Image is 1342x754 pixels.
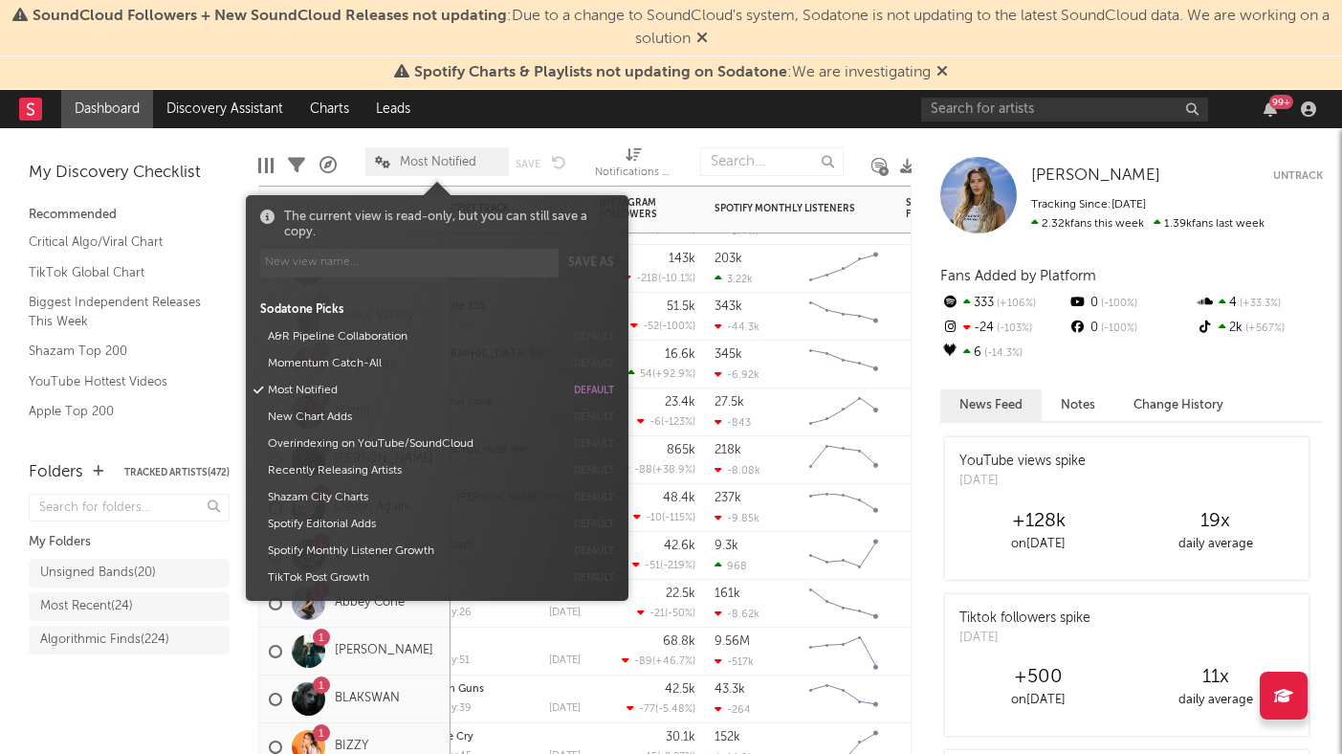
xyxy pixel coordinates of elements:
button: Undo the changes to the current view. [552,153,566,170]
div: 11 x [1127,666,1304,689]
span: -100 % [1098,299,1137,309]
div: ( ) [627,702,695,715]
div: 143k [669,253,695,265]
div: 343k [715,300,742,313]
div: 16.6k [665,348,695,361]
a: YouTube Hottest Videos [29,371,210,392]
span: Spotify Charts & Playlists not updating on Sodatone [414,65,787,80]
div: on [DATE] [950,533,1127,556]
span: : Due to a change to SoundCloud's system, Sodatone is not updating to the latest SoundCloud data.... [33,9,1330,47]
div: Recommended [29,204,230,227]
button: New Chart Adds [261,404,564,431]
span: 54 [640,369,652,380]
span: Fans Added by Platform [940,269,1096,283]
div: Instagram Followers [600,197,667,220]
span: -10 [646,513,662,523]
div: My Discovery Checklist [29,162,230,185]
div: 161k [715,588,740,600]
div: The current view is read-only, but you can still save a copy. [284,210,614,239]
button: Shazam City Charts [261,484,564,511]
svg: Chart title [801,341,887,388]
div: [DATE] [959,629,1090,648]
a: Discovery Assistant [153,90,297,128]
div: ( ) [624,272,695,284]
div: -8.62k [715,608,759,620]
button: default [574,386,614,395]
div: ( ) [637,415,695,428]
button: default [574,493,614,502]
span: +567 % [1243,323,1285,334]
span: -100 % [662,322,693,332]
a: Dashboard [61,90,153,128]
div: 0 [1067,291,1195,316]
button: A&R Pipeline Collaboration [261,323,564,350]
div: 4 [1196,291,1323,316]
span: +92.9 % [655,369,693,380]
a: Algorithmic Finds(224) [29,626,230,654]
div: 968 [715,560,747,572]
div: Tiktok followers spike [959,609,1090,629]
span: -123 % [664,417,693,428]
span: -6 [649,417,661,428]
div: 152k [715,731,740,743]
div: 22.5k [666,588,695,600]
div: 48.4k [663,492,695,504]
div: Algorithmic Finds ( 224 ) [40,629,169,652]
div: [DATE] [549,608,581,618]
span: SoundCloud Followers + New SoundCloud Releases not updating [33,9,507,24]
svg: Chart title [801,293,887,341]
div: -6.92k [715,368,759,381]
div: 27.5k [715,396,744,409]
div: Filters [288,138,305,193]
div: -843 [715,416,751,429]
svg: Chart title [801,532,887,580]
button: Most Notified [261,377,564,404]
span: -21 [649,609,665,619]
a: Most Recent(24) [29,592,230,621]
button: Change History [1114,389,1243,421]
svg: Chart title [801,484,887,532]
button: Spotify Editorial Adds [261,511,564,538]
div: 345k [715,348,742,361]
div: ( ) [622,463,695,476]
div: Spotify Monthly Listeners [715,203,858,214]
div: 9.56M [715,635,750,648]
div: Notifications (Artist) [595,138,671,193]
div: Most Recent ( 24 ) [40,595,133,618]
span: +106 % [994,299,1036,309]
span: -50 % [668,609,693,619]
button: default [574,412,614,422]
button: Overindexing on YouTube/SoundCloud [261,431,564,457]
button: default [574,546,614,556]
span: -219 % [663,561,693,571]
span: [PERSON_NAME] [1031,167,1160,184]
input: Search for artists [921,98,1208,122]
button: default [574,520,614,529]
span: -14.3 % [981,348,1023,359]
span: Dismiss [696,32,708,47]
div: -24 [940,316,1067,341]
div: 6 [940,341,1067,366]
div: daily average [1127,689,1304,712]
span: 1.39k fans last week [1031,218,1265,230]
button: default [574,466,614,476]
button: Notes [1042,389,1114,421]
svg: Chart title [801,388,887,436]
span: +46.7 % [655,656,693,667]
button: default [574,573,614,583]
span: -115 % [665,513,693,523]
a: Shazam Top 200 [29,341,210,362]
div: [DATE] [549,703,581,714]
div: +128k [950,510,1127,533]
div: ( ) [622,654,695,667]
button: Spotify Monthly Listener Growth [261,538,564,565]
span: -51 [645,561,660,571]
button: Save [516,159,540,169]
div: 99 + [1269,95,1293,109]
a: TikTok Global Chart [29,262,210,283]
span: -10.1 % [661,274,693,284]
div: Sodatone Picks [260,301,614,319]
svg: Chart title [801,676,887,723]
svg: Chart title [801,580,887,628]
a: Unsigned Bands(20) [29,559,230,588]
